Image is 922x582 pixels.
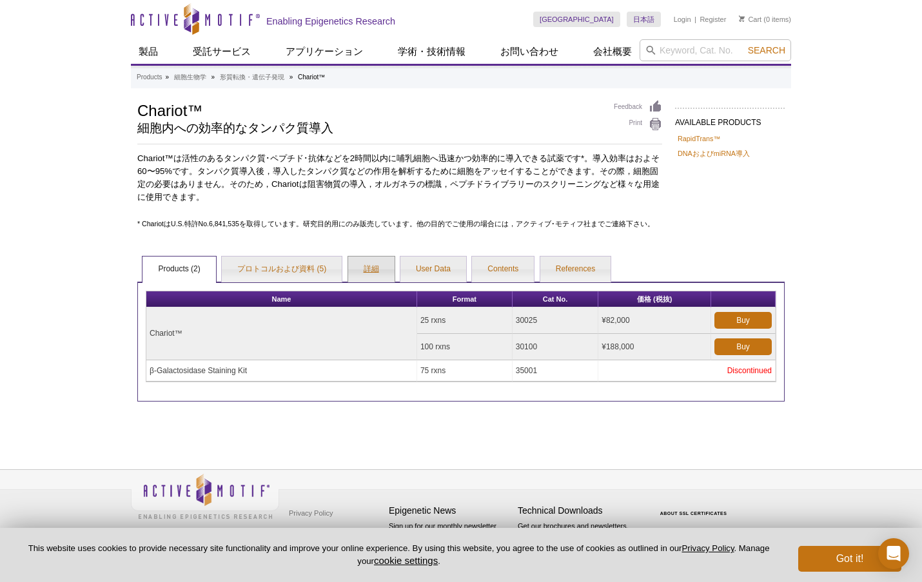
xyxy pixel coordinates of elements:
[220,72,284,83] a: 形質転換・遺伝子発現
[417,334,513,360] td: 100 rxns
[142,257,215,282] a: Products (2)
[585,39,640,64] a: 会社概要
[518,505,640,516] h4: Technical Downloads
[146,360,417,382] td: β-Galactosidase Staining Kit
[374,555,438,566] button: cookie settings
[748,45,785,55] span: Search
[472,257,534,282] a: Contents
[598,334,711,360] td: ¥188,000
[744,44,789,56] button: Search
[513,291,599,307] th: Cat No.
[390,39,473,64] a: 学術・技術情報
[389,521,511,565] p: Sign up for our monthly newsletter highlighting recent publications in the field of epigenetics.
[614,100,662,114] a: Feedback
[165,73,169,81] li: »
[614,117,662,131] a: Print
[174,72,206,83] a: 細胞生物学
[137,100,601,119] h1: Chariot™
[185,39,259,64] a: 受託サービス
[400,257,466,282] a: User Data
[417,291,513,307] th: Format
[674,15,691,24] a: Login
[131,470,279,522] img: Active Motif,
[513,360,599,382] td: 35001
[289,73,293,81] li: »
[21,543,777,567] p: This website uses cookies to provide necessary site functionality and improve your online experie...
[540,257,611,282] a: References
[647,492,743,521] table: Click to Verify - This site chose Symantec SSL for secure e-commerce and confidential communicati...
[417,307,513,334] td: 25 rxns
[137,220,654,228] span: * ChariotはU.S.特許No.6,841,535を取得しています。研究目的用にのみ販売しています。他の目的でご使用の場合には，アクティブ･モティフ社までご連絡下さい。
[739,15,761,24] a: Cart
[598,291,711,307] th: 価格 (税抜)
[682,543,734,553] a: Privacy Policy
[513,334,599,360] td: 30100
[714,312,772,329] a: Buy
[714,338,772,355] a: Buy
[598,360,776,382] td: Discontinued
[878,538,909,569] div: Open Intercom Messenger
[493,39,566,64] a: お問い合わせ
[675,108,785,131] h2: AVAILABLE PRODUCTS
[131,39,166,64] a: 製品
[739,15,745,22] img: Your Cart
[137,152,662,204] p: Chariot™は活性のあるタンパク質･ペプチド･抗体などを2時間以内に哺乳細胞へ迅速かつ効率的に導入できる試薬です*。導入効率はおよそ60〜95%です。タンパク質導入後，導入したタンパク質など...
[598,307,711,334] td: ¥82,000
[678,133,720,144] a: RapidTrans™
[417,360,513,382] td: 75 rxns
[211,73,215,81] li: »
[146,307,417,360] td: Chariot™
[798,546,901,572] button: Got it!
[146,291,417,307] th: Name
[137,122,601,134] h2: 細胞内への効率的なタンパク質導入
[533,12,620,27] a: [GEOGRAPHIC_DATA]
[660,511,727,516] a: ABOUT SSL CERTIFICATES
[278,39,371,64] a: アプリケーション
[266,15,395,27] h2: Enabling Epigenetics Research
[222,257,342,282] a: プロトコルおよび資料 (5)
[627,12,661,27] a: 日本語
[640,39,791,61] input: Keyword, Cat. No.
[286,503,336,523] a: Privacy Policy
[678,148,750,159] a: DNAおよびmiRNA導入
[700,15,726,24] a: Register
[389,505,511,516] h4: Epigenetic News
[513,307,599,334] td: 30025
[286,523,353,542] a: Terms & Conditions
[694,12,696,27] li: |
[348,257,395,282] a: 詳細
[298,73,325,81] li: Chariot™
[518,521,640,554] p: Get our brochures and newsletters, or request them by mail.
[739,12,791,27] li: (0 items)
[137,72,162,83] a: Products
